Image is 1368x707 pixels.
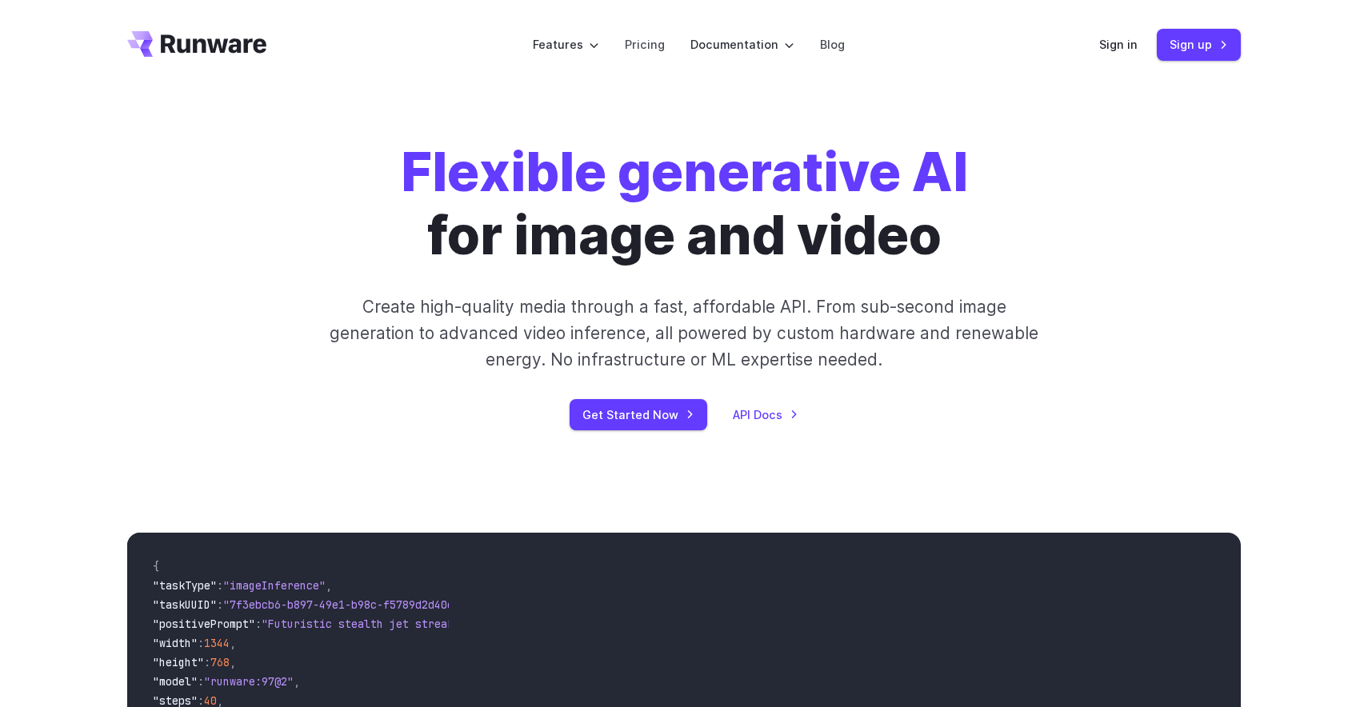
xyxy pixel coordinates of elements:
span: 1344 [204,636,230,650]
span: "taskUUID" [153,597,217,612]
span: "runware:97@2" [204,674,294,689]
a: Sign up [1157,29,1241,60]
span: : [204,655,210,669]
span: "7f3ebcb6-b897-49e1-b98c-f5789d2d40d7" [223,597,466,612]
span: : [217,597,223,612]
span: "model" [153,674,198,689]
a: Blog [820,35,845,54]
a: Go to / [127,31,266,57]
a: API Docs [733,405,798,424]
span: "Futuristic stealth jet streaking through a neon-lit cityscape with glowing purple exhaust" [262,617,844,631]
span: { [153,559,159,573]
p: Create high-quality media through a fast, affordable API. From sub-second image generation to adv... [328,294,1041,373]
label: Features [533,35,599,54]
a: Sign in [1099,35,1138,54]
span: "positivePrompt" [153,617,255,631]
a: Get Started Now [570,399,707,430]
h1: for image and video [401,141,968,268]
span: : [198,636,204,650]
span: "width" [153,636,198,650]
span: : [198,674,204,689]
a: Pricing [625,35,665,54]
span: , [326,578,332,593]
span: : [255,617,262,631]
span: , [230,636,236,650]
span: "height" [153,655,204,669]
span: 768 [210,655,230,669]
span: , [294,674,300,689]
span: , [230,655,236,669]
span: : [217,578,223,593]
strong: Flexible generative AI [401,140,968,204]
span: "taskType" [153,578,217,593]
span: "imageInference" [223,578,326,593]
label: Documentation [690,35,794,54]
